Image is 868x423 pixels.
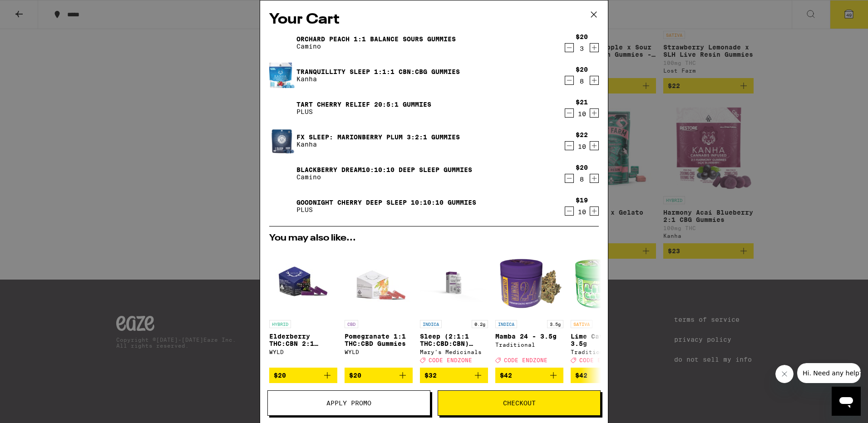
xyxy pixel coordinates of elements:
div: Mary's Medicinals [420,349,488,355]
h2: Your Cart [269,10,599,30]
span: $42 [575,372,587,379]
div: 10 [576,143,588,150]
img: Orchard Peach 1:1 Balance Sours Gummies [269,30,295,55]
button: Increment [590,141,599,150]
div: 10 [576,208,588,216]
a: Blackberry Dream10:10:10 Deep Sleep Gummies [296,166,472,173]
a: Open page for Pomegranate 1:1 THC:CBD Gummies from WYLD [345,247,413,368]
button: Add to bag [345,368,413,383]
span: CODE ENDZONE [579,357,623,363]
p: Sleep (2:1:1 THC:CBD:CBN) Tincture - 200mg [420,333,488,347]
p: Camino [296,43,456,50]
p: Mamba 24 - 3.5g [495,333,563,340]
span: Hi. Need any help? [5,6,65,14]
div: 3 [576,45,588,52]
iframe: Message from company [797,363,861,383]
div: 10 [576,110,588,118]
img: WYLD - Pomegranate 1:1 THC:CBD Gummies [345,247,413,315]
button: Apply Promo [267,390,430,416]
span: $20 [274,372,286,379]
span: CODE ENDZONE [429,357,472,363]
p: INDICA [495,320,517,328]
span: CODE ENDZONE [504,357,547,363]
button: Increment [590,108,599,118]
div: WYLD [345,349,413,355]
p: Camino [296,173,472,181]
a: Open page for Elderberry THC:CBN 2:1 Gummies from WYLD [269,247,337,368]
button: Add to bag [420,368,488,383]
p: Pomegranate 1:1 THC:CBD Gummies [345,333,413,347]
img: Tart Cherry Relief 20:5:1 Gummies [269,95,295,121]
a: Orchard Peach 1:1 Balance Sours Gummies [296,35,456,43]
button: Add to bag [495,368,563,383]
p: INDICA [420,320,442,328]
button: Decrement [565,76,574,85]
a: Goodnight Cherry Deep Sleep 10:10:10 Gummies [296,199,476,206]
div: $20 [576,66,588,73]
p: CBD [345,320,358,328]
div: $19 [576,197,588,204]
a: Open page for Lime Caviar - 3.5g from Traditional [571,247,639,368]
p: PLUS [296,108,431,115]
button: Increment [590,174,599,183]
img: Blackberry Dream10:10:10 Deep Sleep Gummies [269,161,295,186]
p: Kanha [296,141,460,148]
button: Increment [590,207,599,216]
button: Add to bag [571,368,639,383]
h2: You may also like... [269,234,599,243]
span: Checkout [503,400,536,406]
div: WYLD [269,349,337,355]
div: $20 [576,33,588,40]
button: Decrement [565,108,574,118]
img: WYLD - Elderberry THC:CBN 2:1 Gummies [269,247,337,315]
p: 0.2g [472,320,488,328]
span: $32 [424,372,437,379]
button: Decrement [565,207,574,216]
button: Increment [590,43,599,52]
img: Goodnight Cherry Deep Sleep 10:10:10 Gummies [269,193,295,219]
img: Tranquillity Sleep 1:1:1 CBN:CBG Gummies [269,62,295,89]
iframe: Close message [775,365,794,383]
p: Elderberry THC:CBN 2:1 Gummies [269,333,337,347]
a: Tranquillity Sleep 1:1:1 CBN:CBG Gummies [296,68,460,75]
img: Traditional - Mamba 24 - 3.5g [495,247,563,315]
a: FX SLEEP: Marionberry Plum 3:2:1 Gummies [296,133,460,141]
div: $21 [576,98,588,106]
button: Checkout [438,390,601,416]
p: 3.5g [547,320,563,328]
div: $20 [576,164,588,171]
p: SATIVA [571,320,592,328]
div: Traditional [571,349,639,355]
div: Traditional [495,342,563,348]
a: Open page for Sleep (2:1:1 THC:CBD:CBN) Tincture - 200mg from Mary's Medicinals [420,247,488,368]
button: Decrement [565,174,574,183]
img: Mary's Medicinals - Sleep (2:1:1 THC:CBD:CBN) Tincture - 200mg [420,247,488,315]
img: FX SLEEP: Marionberry Plum 3:2:1 Gummies [269,125,295,156]
img: Traditional - Lime Caviar - 3.5g [571,247,639,315]
span: $42 [500,372,512,379]
div: 8 [576,176,588,183]
button: Decrement [565,43,574,52]
p: Kanha [296,75,460,83]
button: Add to bag [269,368,337,383]
iframe: Button to launch messaging window [832,387,861,416]
div: $22 [576,131,588,138]
a: Tart Cherry Relief 20:5:1 Gummies [296,101,431,108]
span: $20 [349,372,361,379]
span: Apply Promo [326,400,371,406]
a: Open page for Mamba 24 - 3.5g from Traditional [495,247,563,368]
button: Decrement [565,141,574,150]
p: PLUS [296,206,476,213]
p: Lime Caviar - 3.5g [571,333,639,347]
div: 8 [576,78,588,85]
button: Increment [590,76,599,85]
